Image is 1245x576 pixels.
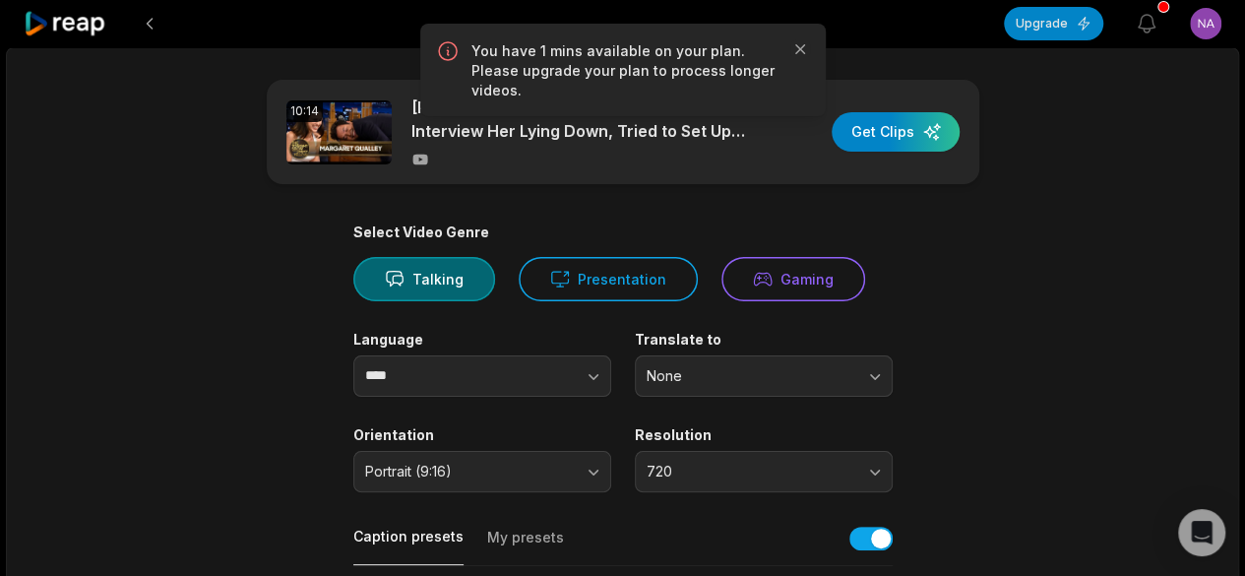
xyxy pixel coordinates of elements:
span: Portrait (9:16) [365,463,572,480]
label: Resolution [635,426,893,444]
button: Talking [353,257,495,301]
div: Select Video Genre [353,224,893,241]
button: Upgrade [1004,7,1103,40]
button: Portrait (9:16) [353,451,611,492]
button: Gaming [721,257,865,301]
button: Presentation [519,257,698,301]
label: Translate to [635,331,893,349]
button: None [635,355,893,397]
p: [PERSON_NAME] Dares [PERSON_NAME] to Interview Her Lying Down, Tried to Set Up Her Mom and [PERSO... [411,96,751,143]
span: None [647,367,853,385]
button: Caption presets [353,527,464,565]
label: Orientation [353,426,611,444]
p: You have 1 mins available on your plan. Please upgrade your plan to process longer videos. [471,41,775,100]
button: My presets [487,528,564,565]
label: Language [353,331,611,349]
button: Get Clips [832,112,960,152]
div: 10:14 [286,100,323,122]
button: 720 [635,451,893,492]
div: Open Intercom Messenger [1178,509,1225,556]
span: 720 [647,463,853,480]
